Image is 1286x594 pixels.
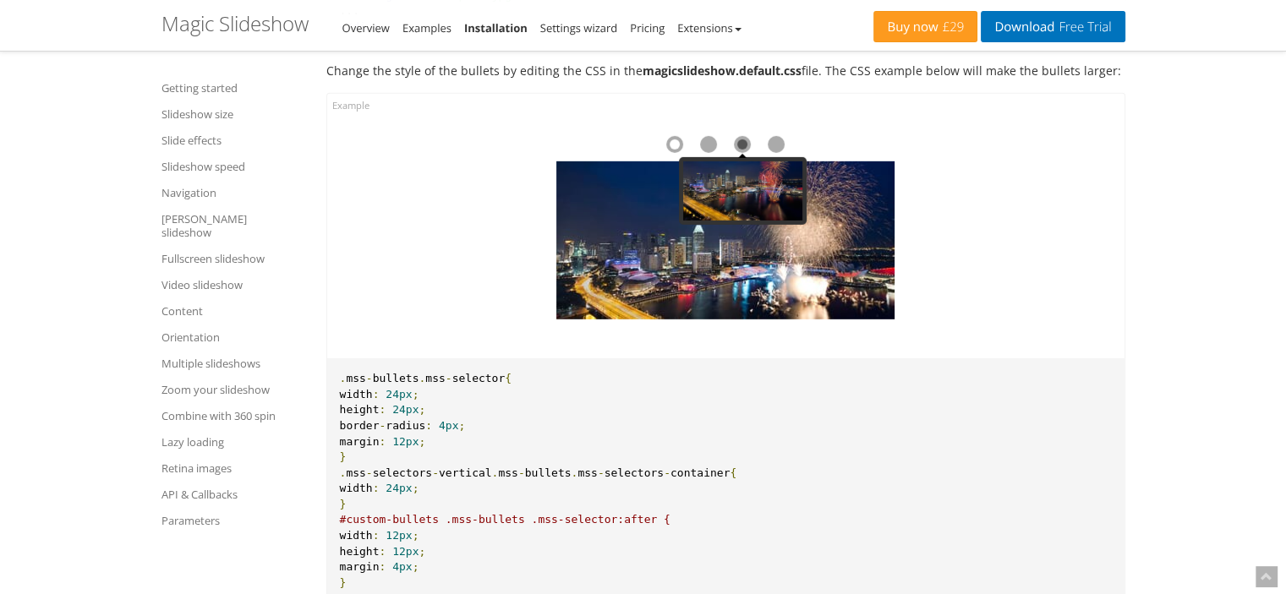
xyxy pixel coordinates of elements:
[432,466,439,479] span: -
[161,130,305,150] a: Slide effects
[505,372,512,384] span: {
[161,458,305,478] a: Retina images
[452,372,506,384] span: selector
[373,372,419,384] span: bullets
[373,482,380,494] span: :
[446,372,452,384] span: -
[161,327,305,347] a: Orientation
[556,161,895,319] img: bullets css size
[598,466,605,479] span: -
[571,466,577,479] span: .
[340,466,347,479] span: .
[373,466,432,479] span: selectors
[340,403,380,416] span: height
[161,78,305,98] a: Getting started
[677,20,741,35] a: Extensions
[340,482,373,494] span: width
[379,545,386,558] span: :
[161,183,305,203] a: Navigation
[340,435,380,448] span: margin
[340,560,380,573] span: margin
[458,419,465,432] span: ;
[413,388,419,401] span: ;
[939,20,965,34] span: £29
[379,403,386,416] span: :
[605,466,664,479] span: selectors
[664,466,670,479] span: -
[981,11,1125,42] a: DownloadFree Trial
[379,560,386,573] span: :
[161,156,305,177] a: Slideshow speed
[492,466,499,479] span: .
[161,301,305,321] a: Content
[366,372,373,384] span: -
[161,510,305,531] a: Parameters
[340,513,670,526] span: #custom-bullets .mss-bullets .mss-selector:after {
[577,466,597,479] span: mss
[1054,20,1111,34] span: Free Trial
[392,403,419,416] span: 24px
[161,248,305,269] a: Fullscreen slideshow
[419,545,425,558] span: ;
[386,529,412,542] span: 12px
[540,20,618,35] a: Settings wizard
[161,13,309,35] h1: Magic Slideshow
[419,403,425,416] span: ;
[373,388,380,401] span: :
[670,466,730,479] span: container
[413,560,419,573] span: ;
[386,388,412,401] span: 24px
[340,372,347,384] span: .
[161,104,305,124] a: Slideshow size
[425,372,445,384] span: mss
[392,435,419,448] span: 12px
[413,529,419,542] span: ;
[340,545,380,558] span: height
[161,379,305,400] a: Zoom your slideshow
[161,353,305,373] a: Multiple slideshows
[366,466,373,479] span: -
[161,406,305,426] a: Combine with 360 spin
[439,419,458,432] span: 4px
[525,466,572,479] span: bullets
[643,63,802,79] strong: magicslideshow.default.css
[161,484,305,504] a: API & Callbacks
[373,529,380,542] span: :
[386,482,412,494] span: 24px
[413,482,419,494] span: ;
[498,466,517,479] span: mss
[419,372,425,384] span: .
[425,419,432,432] span: :
[340,576,347,589] span: }
[161,209,305,243] a: [PERSON_NAME] slideshow
[379,435,386,448] span: :
[340,419,380,432] span: border
[392,560,412,573] span: 4px
[346,372,365,384] span: mss
[630,20,665,35] a: Pricing
[439,466,492,479] span: vertical
[419,435,425,448] span: ;
[340,450,347,463] span: }
[161,432,305,452] a: Lazy loading
[392,545,419,558] span: 12px
[326,61,1125,80] p: Change the style of the bullets by editing the CSS in the file. The CSS example below will make t...
[402,20,451,35] a: Examples
[464,20,528,35] a: Installation
[340,388,373,401] span: width
[161,275,305,295] a: Video slideshow
[386,419,425,432] span: radius
[342,20,390,35] a: Overview
[518,466,525,479] span: -
[730,466,736,479] span: {
[379,419,386,432] span: -
[340,498,347,510] span: }
[346,466,365,479] span: mss
[873,11,977,42] a: Buy now£29
[340,529,373,542] span: width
